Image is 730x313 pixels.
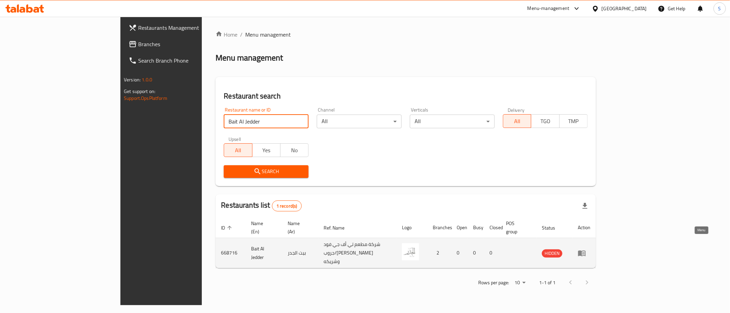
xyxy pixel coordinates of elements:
span: Branches [138,40,237,48]
div: Export file [577,198,593,214]
button: Yes [252,143,281,157]
span: Status [542,224,564,232]
span: No [283,145,306,155]
th: Busy [468,217,484,238]
span: 1.0.0 [142,75,152,84]
span: S [718,5,721,12]
span: Menu management [245,30,291,39]
th: Closed [484,217,500,238]
label: Upsell [229,136,241,141]
button: TGO [531,114,559,128]
td: Bait Al Jedder [246,238,282,268]
p: Rows per page: [478,278,509,287]
input: Search for restaurant name or ID.. [224,115,309,128]
td: 0 [468,238,484,268]
span: ID [221,224,234,232]
span: TMP [562,116,585,126]
div: Menu-management [527,4,570,13]
button: TMP [559,114,588,128]
td: شركة مطعم تي أف جي فود جروب/[PERSON_NAME] وشريكه [318,238,397,268]
th: Branches [427,217,451,238]
div: All [410,115,495,128]
img: Bait Al Jedder [402,243,419,260]
span: Restaurants Management [138,24,237,32]
h2: Restaurants list [221,200,301,211]
span: Get support on: [124,87,155,96]
span: Name (Ar) [288,219,310,236]
label: Delivery [508,107,525,112]
div: Rows per page: [512,278,528,288]
div: Total records count [272,200,302,211]
div: All [317,115,402,128]
div: [GEOGRAPHIC_DATA] [602,5,647,12]
button: Search [224,165,309,178]
span: Ref. Name [324,224,354,232]
span: 1 record(s) [272,203,301,209]
td: 2 [427,238,451,268]
h2: Restaurant search [224,91,588,101]
a: Branches [123,36,242,52]
nav: breadcrumb [216,30,596,39]
span: HIDDEN [542,249,562,257]
span: Search [229,167,303,176]
button: All [503,114,531,128]
span: All [506,116,529,126]
td: 0 [484,238,500,268]
span: All [227,145,249,155]
td: 0 [451,238,468,268]
button: No [280,143,309,157]
span: Version: [124,75,141,84]
span: TGO [534,116,557,126]
span: Search Branch Phone [138,56,237,65]
a: Restaurants Management [123,19,242,36]
th: Open [451,217,468,238]
a: Search Branch Phone [123,52,242,69]
span: POS group [506,219,528,236]
p: 1-1 of 1 [539,278,556,287]
td: بيت الجدر [282,238,318,268]
span: Name (En) [251,219,274,236]
th: Action [572,217,596,238]
table: enhanced table [216,217,596,268]
span: Yes [255,145,278,155]
h2: Menu management [216,52,283,63]
button: All [224,143,252,157]
a: Support.OpsPlatform [124,94,167,103]
th: Logo [396,217,427,238]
